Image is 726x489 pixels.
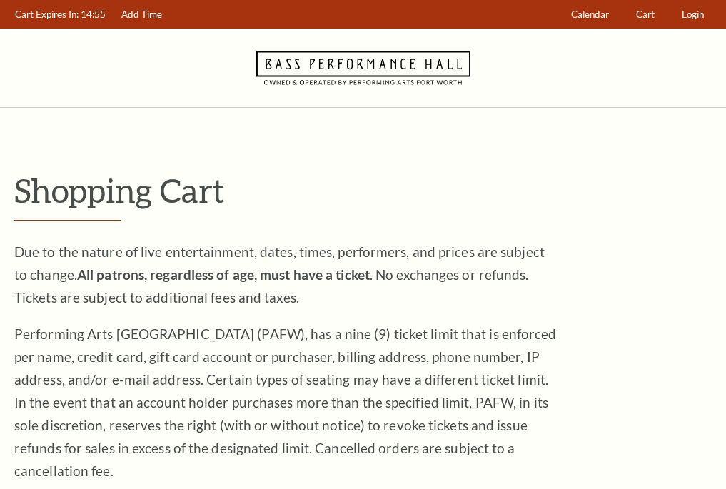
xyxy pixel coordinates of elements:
[14,172,712,208] p: Shopping Cart
[636,9,655,20] span: Cart
[14,243,545,306] span: Due to the nature of live entertainment, dates, times, performers, and prices are subject to chan...
[115,1,169,29] a: Add Time
[565,1,616,29] a: Calendar
[630,1,662,29] a: Cart
[77,266,370,283] strong: All patrons, regardless of age, must have a ticket
[15,9,79,20] span: Cart Expires In:
[14,323,557,483] p: Performing Arts [GEOGRAPHIC_DATA] (PAFW), has a nine (9) ticket limit that is enforced per name, ...
[81,9,106,20] span: 14:55
[675,1,711,29] a: Login
[682,9,704,20] span: Login
[571,9,609,20] span: Calendar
